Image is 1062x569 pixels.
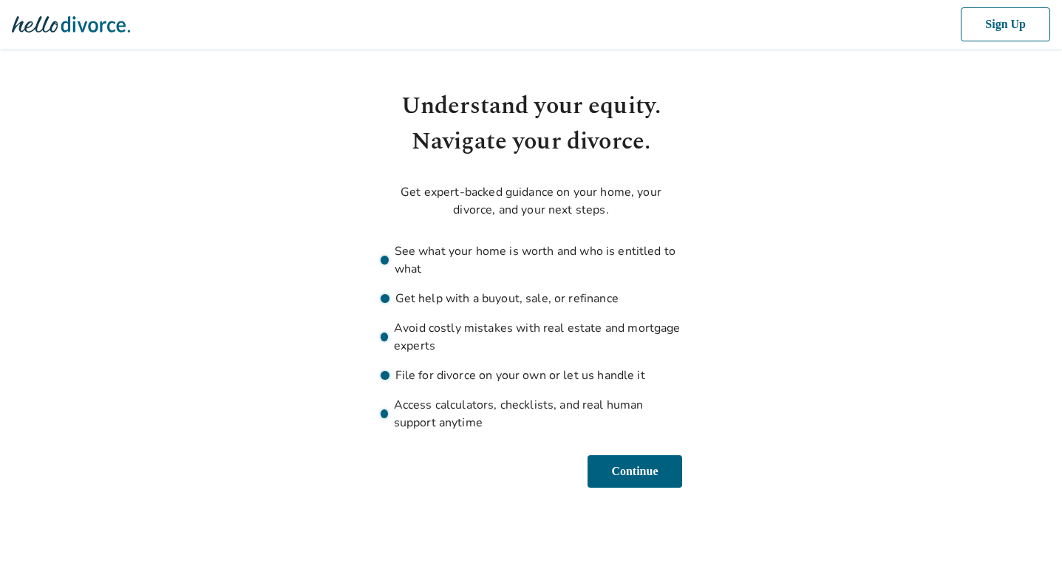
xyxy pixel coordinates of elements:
li: Access calculators, checklists, and real human support anytime [381,396,682,432]
li: Get help with a buyout, sale, or refinance [381,290,682,307]
img: Hello Divorce Logo [12,10,130,39]
li: See what your home is worth and who is entitled to what [381,242,682,278]
button: Sign Up [958,7,1050,41]
h1: Understand your equity. Navigate your divorce. [381,89,682,160]
p: Get expert-backed guidance on your home, your divorce, and your next steps. [381,183,682,219]
button: Continue [587,455,682,488]
li: File for divorce on your own or let us handle it [381,367,682,384]
li: Avoid costly mistakes with real estate and mortgage experts [381,319,682,355]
